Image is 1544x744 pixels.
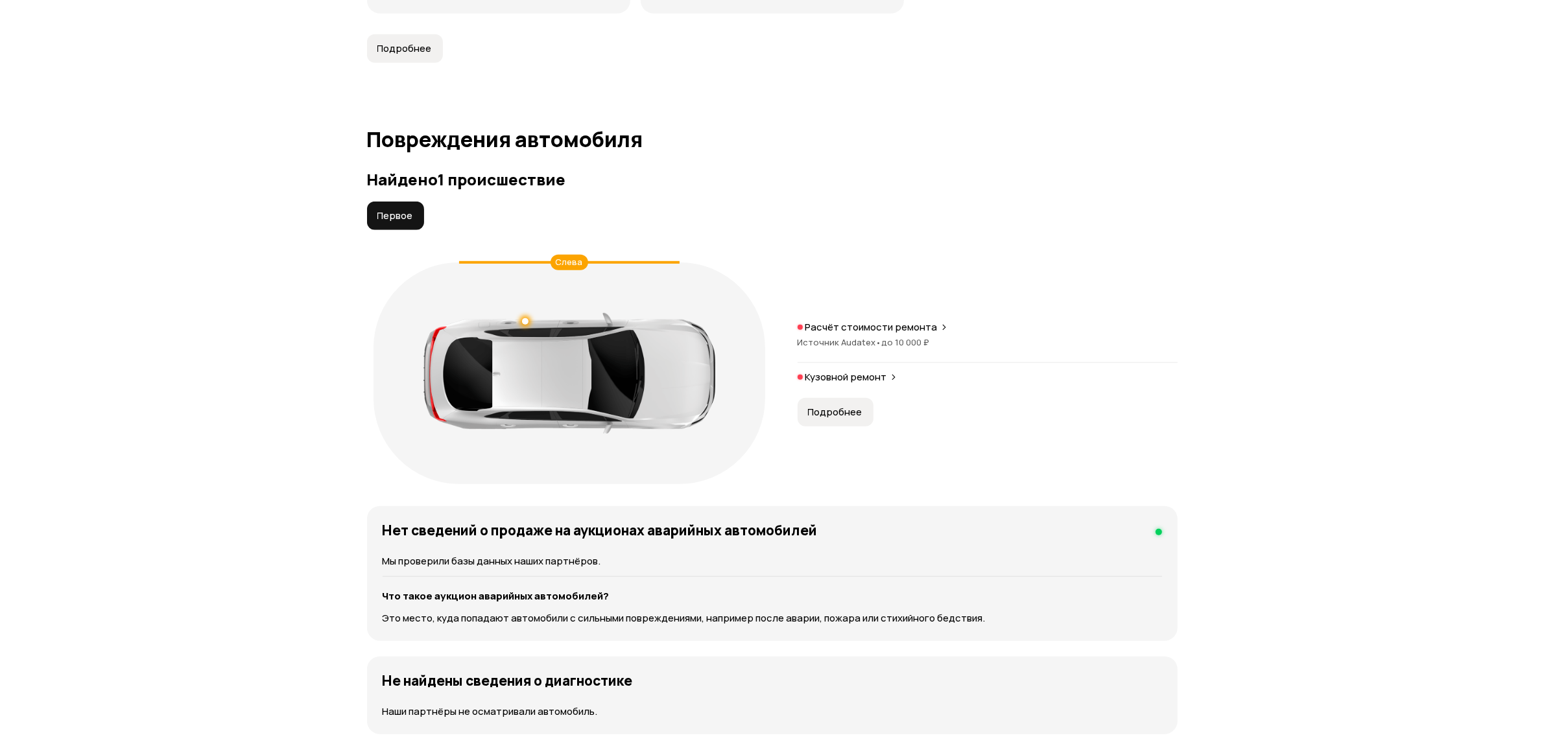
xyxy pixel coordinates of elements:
span: Источник Audatex [798,336,882,348]
span: Подробнее [808,406,862,419]
p: Расчёт стоимости ремонта [805,321,938,334]
button: Первое [367,202,424,230]
h4: Нет сведений о продаже на аукционах аварийных автомобилей [383,522,818,539]
strong: Что такое аукцион аварийных автомобилей? [383,589,610,603]
p: Это место, куда попадают автомобили с сильными повреждениями, например после аварии, пожара или с... [383,611,1162,625]
h3: Найдено 1 происшествие [367,170,1178,189]
p: Наши партнёры не осматривали автомобиль. [383,704,1162,719]
span: до 10 000 ₽ [882,336,930,348]
div: Слева [551,255,588,270]
button: Подробнее [367,34,443,63]
span: Подробнее [377,42,432,55]
button: Подробнее [798,398,873,426]
p: Мы проверили базы данных наших партнёров. [383,554,1162,568]
h4: Не найдены сведения о диагностике [383,672,633,689]
span: Первое [377,209,413,222]
p: Кузовной ремонт [805,371,887,384]
h1: Повреждения автомобиля [367,128,1178,151]
span: • [876,336,882,348]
